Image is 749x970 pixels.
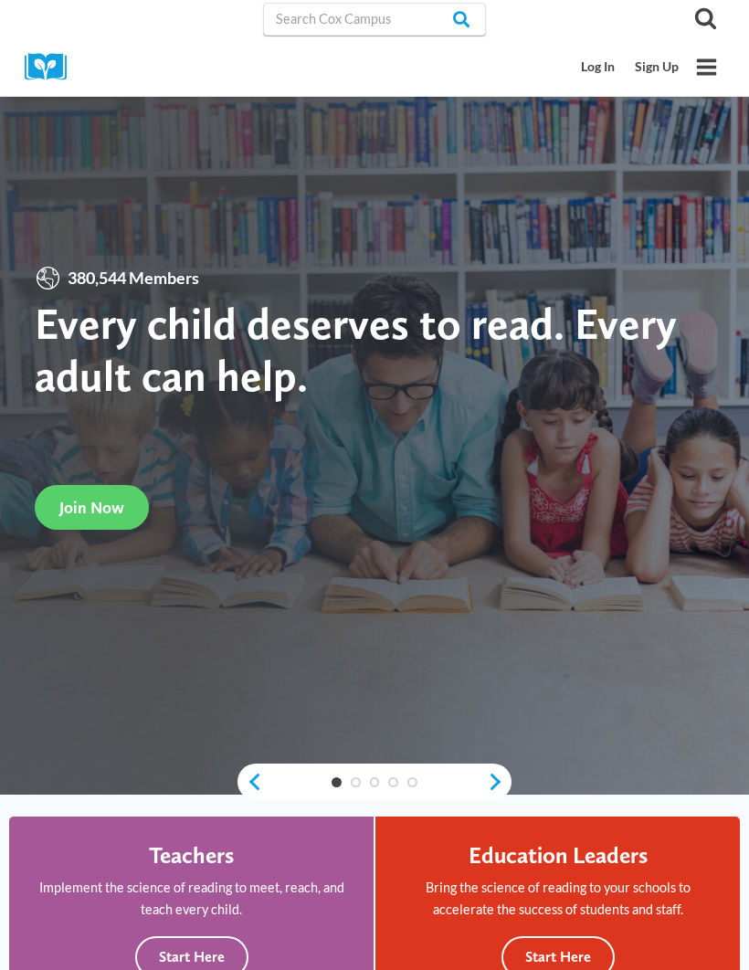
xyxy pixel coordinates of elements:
input: Search Cox Campus [263,3,486,36]
button: Open menu [689,49,724,85]
a: Join Now [35,485,149,530]
span: Join Now [59,498,124,517]
h4: Teachers [149,841,234,869]
span: 380,544 Members [61,265,206,291]
strong: Every child deserves to read. Every adult can help. [35,297,677,402]
p: Bring the science of reading to your schools to accelerate the success of students and staff. [400,877,715,919]
a: 4 [388,777,398,787]
p: Implement the science of reading to meet, reach, and teach every child. [34,877,349,919]
a: 5 [407,777,417,787]
nav: Secondary Mobile Navigation [572,50,689,84]
a: next [487,772,512,792]
a: 3 [370,777,380,787]
h4: Education Leaders [469,841,648,869]
a: Log In [572,50,626,84]
a: Sign Up [625,50,689,84]
a: 1 [332,777,342,787]
a: 2 [351,777,361,787]
div: content slider buttons [237,764,512,800]
img: Cox Campus [25,53,79,81]
a: previous [237,772,262,792]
